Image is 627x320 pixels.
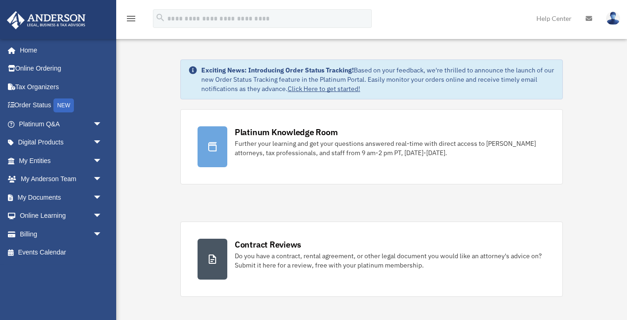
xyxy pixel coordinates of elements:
a: Platinum Q&Aarrow_drop_down [7,115,116,133]
a: Order StatusNEW [7,96,116,115]
a: Events Calendar [7,243,116,262]
div: Contract Reviews [235,239,301,250]
div: Based on your feedback, we're thrilled to announce the launch of our new Order Status Tracking fe... [201,65,555,93]
div: Do you have a contract, rental agreement, or other legal document you would like an attorney's ad... [235,251,546,270]
span: arrow_drop_down [93,188,112,207]
a: Contract Reviews Do you have a contract, rental agreement, or other legal document you would like... [180,222,563,297]
img: Anderson Advisors Platinum Portal [4,11,88,29]
div: Further your learning and get your questions answered real-time with direct access to [PERSON_NAM... [235,139,546,157]
a: My Documentsarrow_drop_down [7,188,116,207]
div: Platinum Knowledge Room [235,126,338,138]
a: Billingarrow_drop_down [7,225,116,243]
span: arrow_drop_down [93,151,112,170]
a: Home [7,41,112,59]
span: arrow_drop_down [93,170,112,189]
a: Tax Organizers [7,78,116,96]
strong: Exciting News: Introducing Order Status Tracking! [201,66,354,74]
span: arrow_drop_down [93,133,112,152]
img: User Pic [606,12,620,25]
a: menu [125,16,137,24]
span: arrow_drop_down [93,115,112,134]
a: Digital Productsarrow_drop_down [7,133,116,152]
span: arrow_drop_down [93,225,112,244]
a: Online Learningarrow_drop_down [7,207,116,225]
div: NEW [53,98,74,112]
a: Online Ordering [7,59,116,78]
i: menu [125,13,137,24]
span: arrow_drop_down [93,207,112,226]
i: search [155,13,165,23]
a: Click Here to get started! [288,85,360,93]
a: My Anderson Teamarrow_drop_down [7,170,116,189]
a: My Entitiesarrow_drop_down [7,151,116,170]
a: Platinum Knowledge Room Further your learning and get your questions answered real-time with dire... [180,109,563,184]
